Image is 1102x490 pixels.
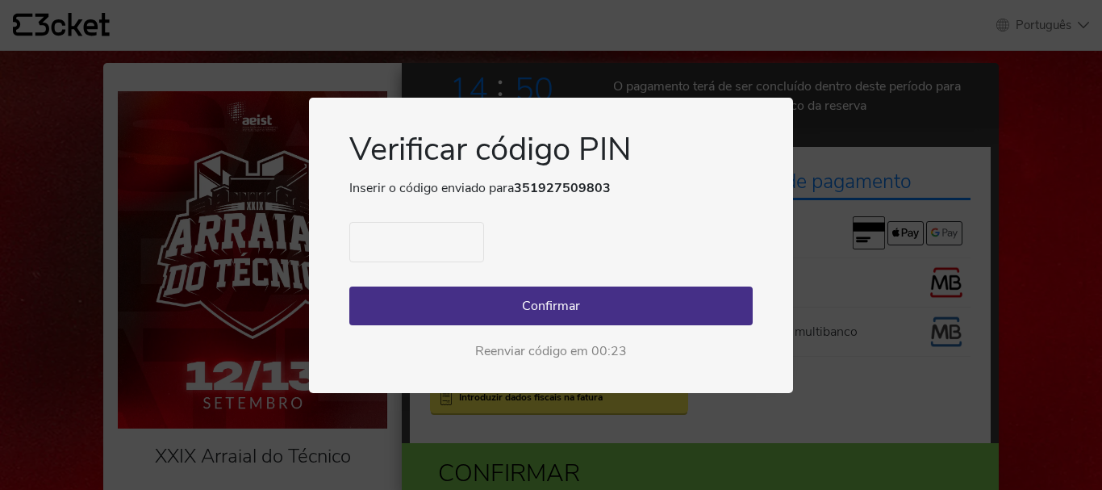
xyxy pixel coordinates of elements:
[349,178,753,198] p: Inserir o código enviado para
[475,341,588,361] span: Reenviar código em
[349,130,753,178] h1: Verificar código PIN
[349,287,753,325] button: Confirmar
[514,179,611,197] strong: 351927509803
[591,341,627,361] div: 00:23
